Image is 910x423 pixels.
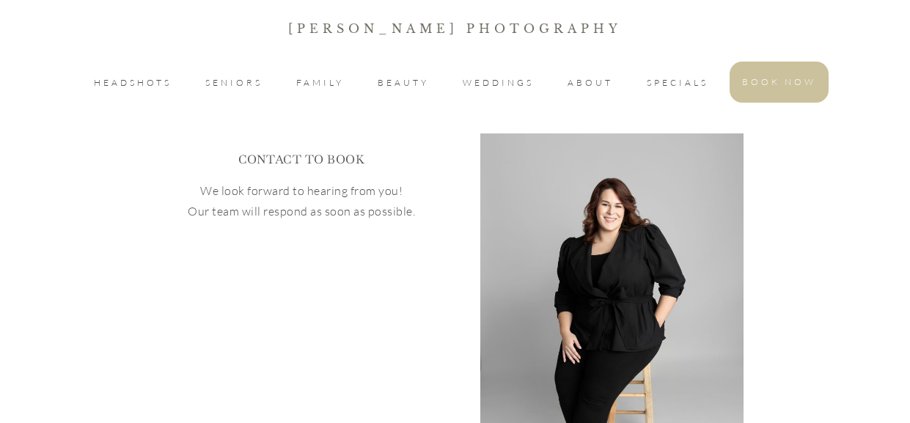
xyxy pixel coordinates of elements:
[647,74,708,92] a: SPECIALS
[94,74,172,92] a: HEADSHOTS
[742,73,816,91] a: BOOK NOW
[238,150,365,180] p: CONTACT TO BOOK
[205,74,263,92] a: SENIORS
[188,180,415,201] p: We look forward to hearing from you!
[378,74,429,92] a: BEAUTY
[1,18,909,39] p: [PERSON_NAME] Photography
[296,74,344,92] a: FAMILY
[463,74,534,92] a: WEDDINGS
[188,201,415,221] p: Our team will respond as soon as possible.
[568,74,613,92] a: ABOUT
